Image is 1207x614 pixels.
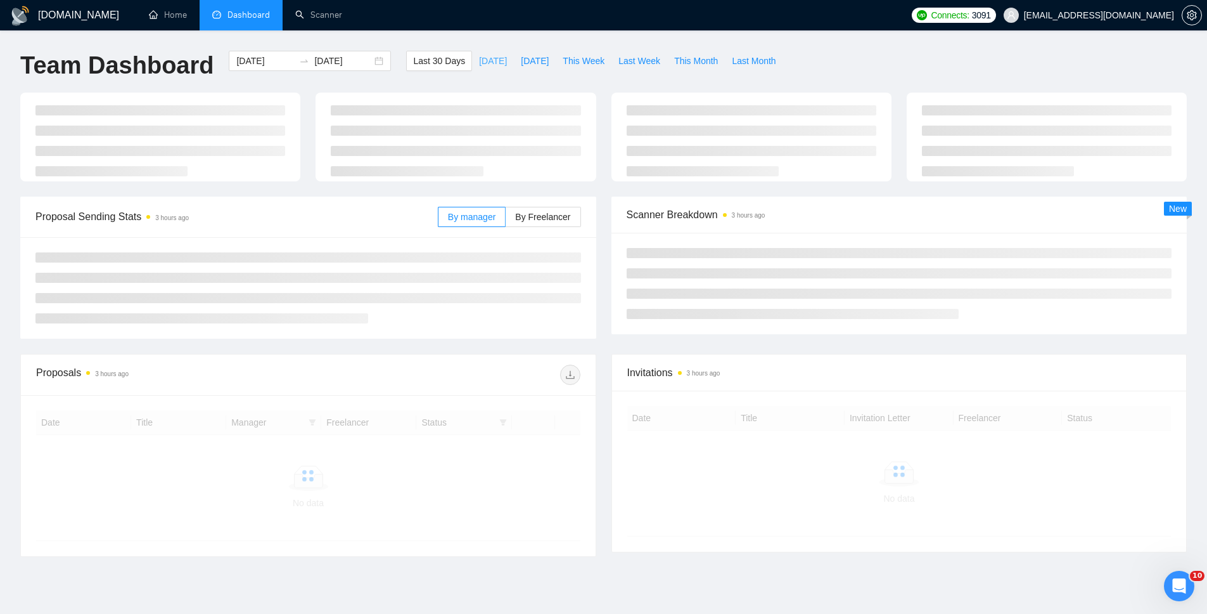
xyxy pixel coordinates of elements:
[1164,571,1194,601] iframe: Intercom live chat
[479,54,507,68] span: [DATE]
[1182,10,1202,20] a: setting
[413,54,465,68] span: Last 30 Days
[732,212,765,219] time: 3 hours ago
[931,8,969,22] span: Connects:
[521,54,549,68] span: [DATE]
[295,10,342,20] a: searchScanner
[299,56,309,66] span: to
[1169,204,1187,214] span: New
[10,6,30,26] img: logo
[618,54,660,68] span: Last Week
[36,365,308,385] div: Proposals
[667,51,725,71] button: This Month
[155,214,189,221] time: 3 hours ago
[627,365,1172,381] span: Invitations
[149,10,187,20] a: homeHome
[917,10,927,20] img: upwork-logo.png
[1007,11,1016,20] span: user
[627,207,1172,223] span: Scanner Breakdown
[448,212,495,222] span: By manager
[406,51,472,71] button: Last 30 Days
[687,370,720,377] time: 3 hours ago
[725,51,782,71] button: Last Month
[674,54,718,68] span: This Month
[299,56,309,66] span: swap-right
[212,10,221,19] span: dashboard
[732,54,776,68] span: Last Month
[514,51,556,71] button: [DATE]
[556,51,611,71] button: This Week
[314,54,372,68] input: End date
[611,51,667,71] button: Last Week
[1190,571,1204,581] span: 10
[227,10,270,20] span: Dashboard
[95,370,129,377] time: 3 hours ago
[515,212,570,222] span: By Freelancer
[35,209,438,225] span: Proposal Sending Stats
[972,8,991,22] span: 3091
[1182,5,1202,25] button: setting
[563,54,604,68] span: This Week
[472,51,514,71] button: [DATE]
[1182,10,1201,20] span: setting
[236,54,294,68] input: Start date
[20,51,214,81] h1: Team Dashboard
